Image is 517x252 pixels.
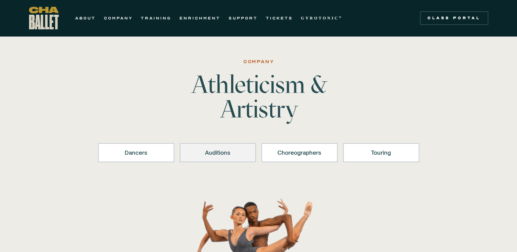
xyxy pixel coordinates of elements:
a: Class Portal [420,11,488,25]
a: ABOUT [75,14,96,22]
a: Choreographers [261,143,338,162]
a: COMPANY [104,14,133,22]
h1: Athleticism & Artistry [152,72,365,121]
a: GYROTONIC® [301,14,343,22]
div: Company [243,58,274,66]
a: SUPPORT [229,14,258,22]
a: TRAINING [141,14,171,22]
div: Choreographers [270,149,329,157]
a: TICKETS [266,14,293,22]
div: Dancers [107,149,165,157]
sup: ® [339,15,343,19]
a: home [29,7,59,29]
div: Class Portal [424,15,484,21]
a: ENRICHMENT [179,14,220,22]
a: Dancers [98,143,174,162]
div: Touring [352,149,410,157]
a: Touring [343,143,419,162]
strong: GYROTONIC [301,16,339,20]
div: Auditions [189,149,247,157]
a: Auditions [180,143,256,162]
